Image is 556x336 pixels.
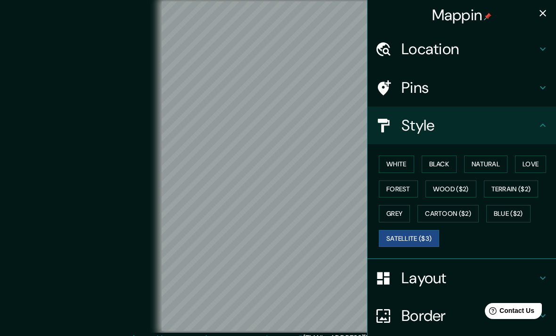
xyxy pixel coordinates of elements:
[464,156,507,173] button: Natural
[401,116,537,135] h4: Style
[515,156,546,173] button: Love
[472,299,546,326] iframe: Help widget launcher
[379,156,414,173] button: White
[432,6,492,25] h4: Mappin
[379,180,418,198] button: Forest
[368,69,556,107] div: Pins
[417,205,479,222] button: Cartoon ($2)
[379,205,410,222] button: Grey
[401,40,537,58] h4: Location
[484,180,539,198] button: Terrain ($2)
[162,1,394,331] canvas: Map
[425,180,476,198] button: Wood ($2)
[422,156,457,173] button: Black
[368,259,556,297] div: Layout
[401,78,537,97] h4: Pins
[401,306,537,325] h4: Border
[486,205,531,222] button: Blue ($2)
[368,297,556,335] div: Border
[368,107,556,144] div: Style
[368,30,556,68] div: Location
[484,13,491,20] img: pin-icon.png
[401,269,537,287] h4: Layout
[379,230,439,247] button: Satellite ($3)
